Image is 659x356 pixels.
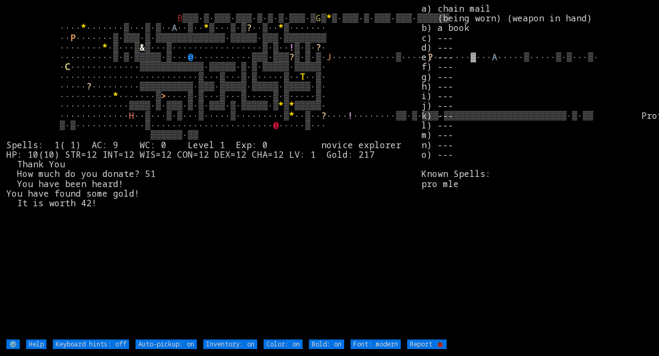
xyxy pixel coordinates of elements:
font: P [70,32,76,44]
font: > [161,90,166,102]
font: @ [273,119,279,131]
font: ! [348,110,353,122]
font: ? [86,80,92,92]
font: G [316,12,321,24]
font: ? [247,22,252,34]
larn: ▒▒▒·▒·▒▒▒·▒▒▒·▒·▒·▒·▒▒▒·▒ ▒ ▒·▒▒▒·▒·▒▒▒·▒▒▒·▒▒▒▒▒▒ ···· ·······▒···▒·▒·· ··▒·· ▒···▒·▒ ··▒·· ▒···... [6,4,422,338]
font: ? [316,42,321,53]
font: T [300,71,305,83]
font: ? [289,51,295,63]
input: Help [26,339,46,349]
input: Auto-pickup: on [136,339,197,349]
font: B [177,12,182,24]
input: Keyboard hints: off [53,339,129,349]
font: H [129,110,134,122]
font: C [65,61,70,72]
font: ! [289,42,295,53]
input: Bold: on [309,339,344,349]
input: Font: modern [351,339,401,349]
font: ? [321,110,327,122]
input: Color: on [264,339,303,349]
font: J [327,51,332,63]
font: @ [188,51,193,63]
input: Report 🐞 [407,339,447,349]
input: ⚙️ [6,339,20,349]
font: & [140,42,145,53]
input: Inventory: on [203,339,257,349]
font: A [172,22,177,34]
stats: a) chain mail (being worn) (weapon in hand) b) a book c) --- d) --- e) --- f) --- g) --- h) --- i... [422,4,652,338]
